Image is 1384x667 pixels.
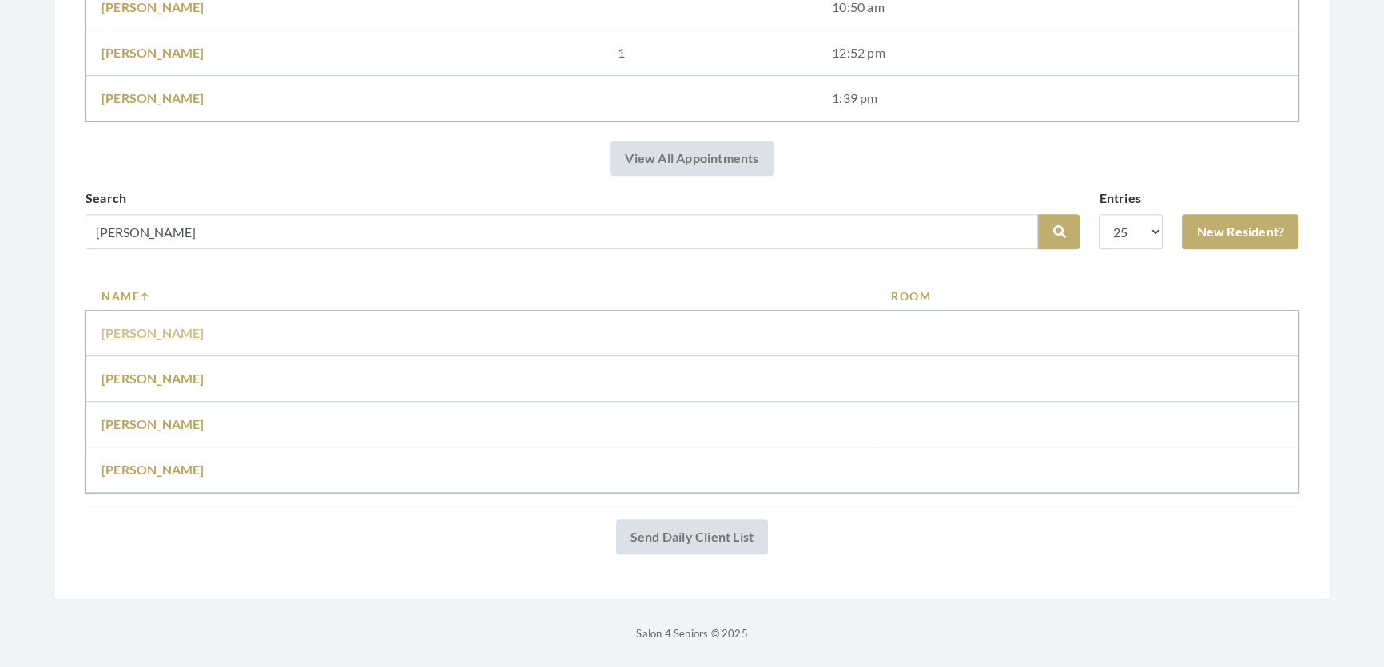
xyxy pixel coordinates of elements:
label: Entries [1099,189,1140,208]
a: View All Appointments [610,141,773,176]
a: [PERSON_NAME] [101,416,205,431]
td: 12:52 pm [816,30,1298,76]
td: 1 [602,30,816,76]
label: Search [86,189,126,208]
a: Send Daily Client List [616,519,768,554]
input: Search by name or room number [86,214,1038,249]
a: Name [101,288,859,304]
td: 1:39 pm [816,76,1298,121]
a: New Resident? [1182,214,1298,249]
a: [PERSON_NAME] [101,371,205,386]
a: Room [891,288,1283,304]
a: [PERSON_NAME] [101,90,205,105]
a: [PERSON_NAME] [101,462,205,477]
a: [PERSON_NAME] [101,45,205,60]
a: [PERSON_NAME] [101,325,205,340]
p: Salon 4 Seniors © 2025 [53,624,1331,643]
